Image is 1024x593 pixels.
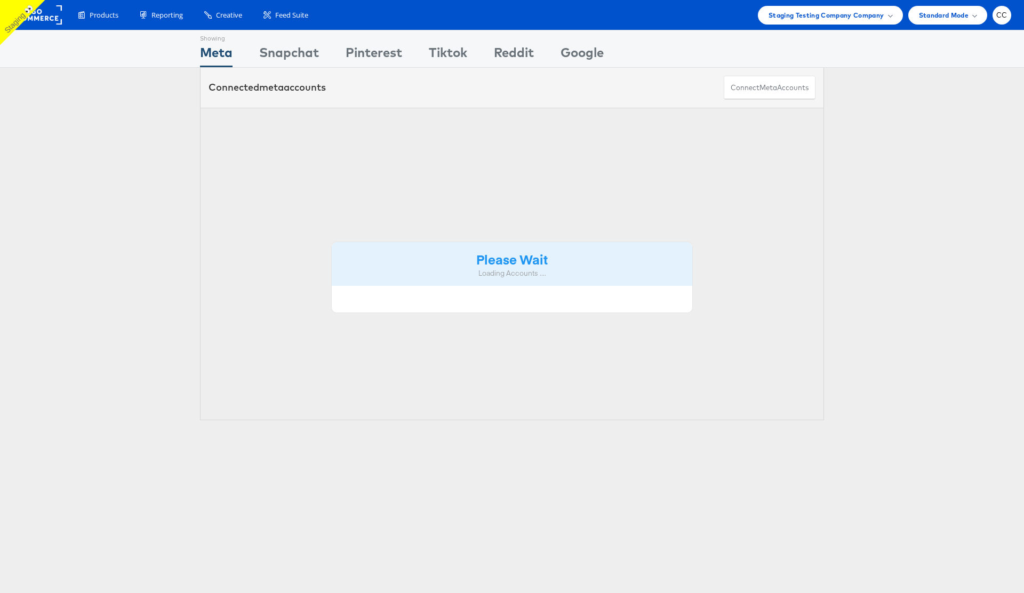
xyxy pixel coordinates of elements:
[216,10,242,20] span: Creative
[200,30,233,43] div: Showing
[996,12,1007,19] span: CC
[209,81,326,94] div: Connected accounts
[275,10,308,20] span: Feed Suite
[200,43,233,67] div: Meta
[919,10,969,21] span: Standard Mode
[494,43,534,67] div: Reddit
[724,76,815,100] button: ConnectmetaAccounts
[476,250,548,268] strong: Please Wait
[259,81,284,93] span: meta
[759,83,777,93] span: meta
[90,10,118,20] span: Products
[151,10,183,20] span: Reporting
[346,43,402,67] div: Pinterest
[561,43,604,67] div: Google
[429,43,467,67] div: Tiktok
[769,10,884,21] span: Staging Testing Company Company
[340,268,684,278] div: Loading Accounts ....
[259,43,319,67] div: Snapchat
